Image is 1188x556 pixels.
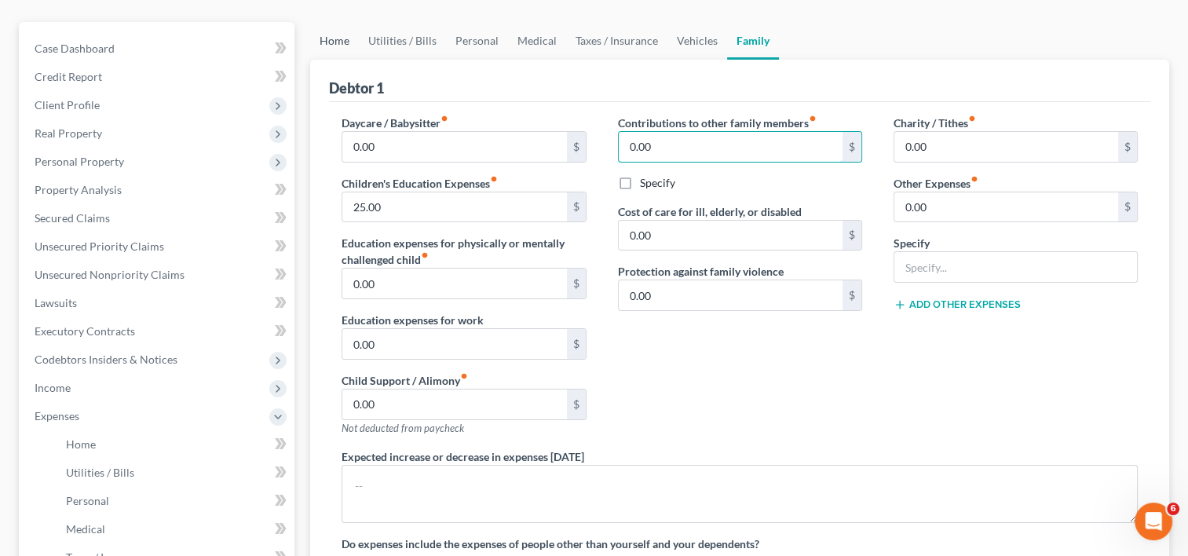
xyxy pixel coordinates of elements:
[567,132,586,162] div: $
[440,115,448,123] i: fiber_manual_record
[968,115,976,123] i: fiber_manual_record
[342,235,586,268] label: Education expenses for physically or mentally challenged child
[22,261,294,289] a: Unsecured Nonpriority Claims
[843,280,861,310] div: $
[971,175,978,183] i: fiber_manual_record
[1118,192,1137,222] div: $
[342,329,566,359] input: --
[619,280,843,310] input: --
[22,35,294,63] a: Case Dashboard
[35,296,77,309] span: Lawsuits
[894,192,1118,222] input: --
[490,175,498,183] i: fiber_manual_record
[53,487,294,515] a: Personal
[53,430,294,459] a: Home
[1135,503,1172,540] iframe: Intercom live chat
[53,459,294,487] a: Utilities / Bills
[894,115,976,131] label: Charity / Tithes
[22,289,294,317] a: Lawsuits
[342,422,464,434] span: Not deducted from paycheck
[35,381,71,394] span: Income
[53,515,294,543] a: Medical
[894,298,1021,311] button: Add Other Expenses
[894,252,1137,282] input: Specify...
[329,79,384,97] div: Debtor 1
[66,494,109,507] span: Personal
[508,22,566,60] a: Medical
[667,22,727,60] a: Vehicles
[342,192,566,222] input: --
[460,372,468,380] i: fiber_manual_record
[22,204,294,232] a: Secured Claims
[66,437,96,451] span: Home
[22,317,294,346] a: Executory Contracts
[342,312,484,328] label: Education expenses for work
[342,269,566,298] input: --
[35,353,177,366] span: Codebtors Insiders & Notices
[35,70,102,83] span: Credit Report
[342,175,498,192] label: Children's Education Expenses
[359,22,446,60] a: Utilities / Bills
[22,232,294,261] a: Unsecured Priority Claims
[66,522,105,536] span: Medical
[22,176,294,204] a: Property Analysis
[35,183,122,196] span: Property Analysis
[618,203,802,220] label: Cost of care for ill, elderly, or disabled
[566,22,667,60] a: Taxes / Insurance
[446,22,508,60] a: Personal
[35,126,102,140] span: Real Property
[618,263,784,280] label: Protection against family violence
[35,98,100,112] span: Client Profile
[894,175,978,192] label: Other Expenses
[567,390,586,419] div: $
[1118,132,1137,162] div: $
[342,536,1138,552] label: Do expenses include the expenses of people other than yourself and your dependents?
[567,192,586,222] div: $
[640,175,675,191] label: Specify
[66,466,134,479] span: Utilities / Bills
[35,240,164,253] span: Unsecured Priority Claims
[421,251,429,259] i: fiber_manual_record
[342,372,468,389] label: Child Support / Alimony
[843,221,861,251] div: $
[35,211,110,225] span: Secured Claims
[894,132,1118,162] input: --
[342,390,566,419] input: --
[619,221,843,251] input: --
[342,115,448,131] label: Daycare / Babysitter
[894,235,930,251] label: Specify
[1167,503,1179,515] span: 6
[342,132,566,162] input: --
[35,324,135,338] span: Executory Contracts
[22,63,294,91] a: Credit Report
[809,115,817,123] i: fiber_manual_record
[35,268,185,281] span: Unsecured Nonpriority Claims
[35,155,124,168] span: Personal Property
[619,132,843,162] input: --
[727,22,779,60] a: Family
[843,132,861,162] div: $
[567,269,586,298] div: $
[342,448,584,465] label: Expected increase or decrease in expenses [DATE]
[35,42,115,55] span: Case Dashboard
[618,115,817,131] label: Contributions to other family members
[567,329,586,359] div: $
[35,409,79,422] span: Expenses
[310,22,359,60] a: Home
